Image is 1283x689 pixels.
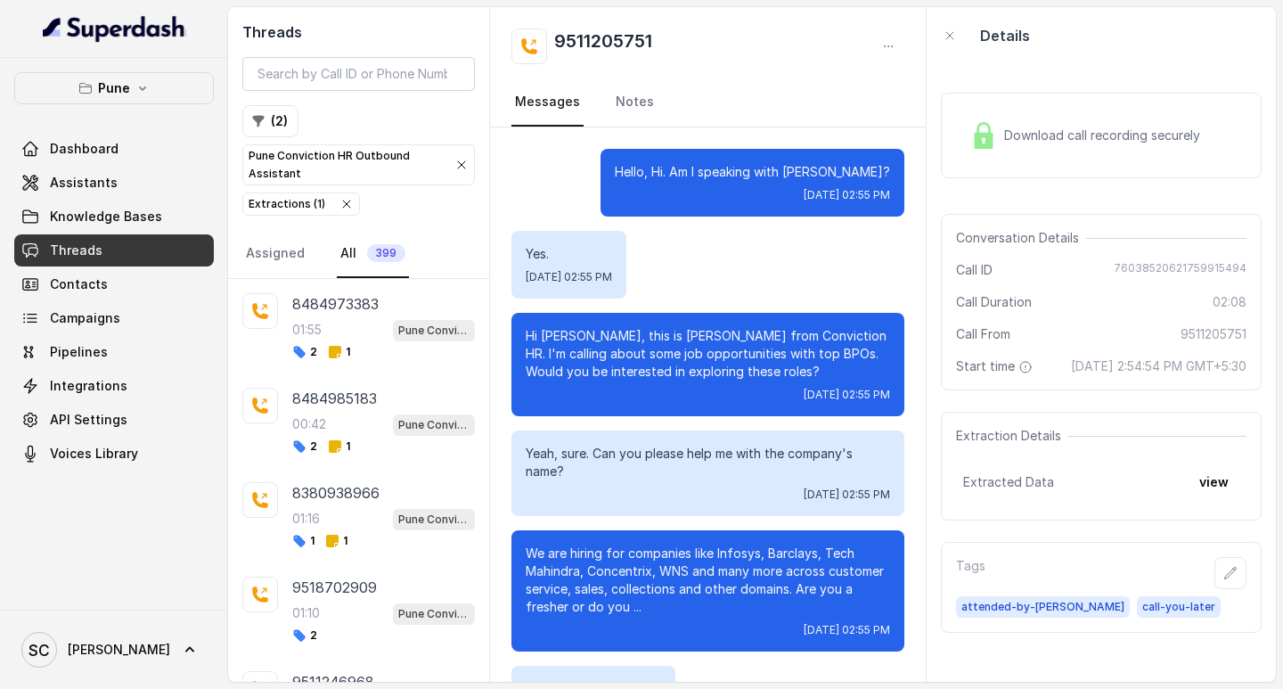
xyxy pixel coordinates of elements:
a: Voices Library [14,438,214,470]
span: 02:08 [1213,293,1246,311]
p: 9518702909 [292,577,377,598]
p: 00:42 [292,415,326,433]
a: [PERSON_NAME] [14,625,214,675]
a: Knowledge Bases [14,201,214,233]
span: attended-by-[PERSON_NAME] [956,596,1130,618]
span: 2 [292,345,317,359]
a: Notes [612,78,658,127]
span: [DATE] 02:55 PM [804,488,890,502]
h2: 9511205751 [554,29,652,64]
a: Assigned [242,230,308,278]
span: Call ID [956,261,993,279]
a: Threads [14,234,214,267]
button: view [1189,466,1239,498]
span: [DATE] 02:55 PM [804,388,890,402]
p: We are hiring for companies like Infosys, Barclays, Tech Mahindra, Concentrix, WNS and many more ... [526,545,890,616]
span: Contacts [50,275,108,293]
p: Details [980,25,1030,46]
span: 1 [328,439,350,454]
a: Pipelines [14,336,214,368]
p: 8484973383 [292,293,379,315]
a: All399 [337,230,409,278]
button: (2) [242,105,298,137]
span: Pipelines [50,343,108,361]
span: 1 [325,534,347,548]
span: Call Duration [956,293,1032,311]
h2: Threads [242,21,475,43]
span: Voices Library [50,445,138,463]
span: Assistants [50,174,118,192]
img: light.svg [43,14,186,43]
span: Integrations [50,377,127,395]
a: Dashboard [14,133,214,165]
span: Knowledge Bases [50,208,162,226]
nav: Tabs [511,78,904,127]
span: 2 [292,439,317,454]
nav: Tabs [242,230,475,278]
span: 9511205751 [1181,325,1246,343]
span: [DATE] 02:55 PM [804,623,890,637]
span: Campaigns [50,309,120,327]
span: [DATE] 2:54:54 PM GMT+5:30 [1071,357,1246,375]
p: Pune [98,78,130,99]
text: SC [29,641,50,660]
p: Hi [PERSON_NAME], this is [PERSON_NAME] from Conviction HR. I'm calling about some job opportunit... [526,327,890,381]
p: 8380938966 [292,482,380,504]
p: Pune Conviction HR Outbound Assistant [398,511,470,529]
img: Lock Icon [970,122,997,149]
p: Pune Conviction HR Outbound Assistant [398,322,470,340]
span: Extracted Data [963,473,1054,491]
a: Assistants [14,167,214,199]
span: 2 [292,628,317,643]
span: Download call recording securely [1004,127,1207,144]
span: [PERSON_NAME] [68,641,170,659]
a: API Settings [14,404,214,436]
span: Dashboard [50,140,118,158]
p: Tags [956,557,985,589]
span: [DATE] 02:55 PM [526,270,612,284]
span: Threads [50,242,102,259]
p: 01:10 [292,604,320,622]
button: Pune Conviction HR Outbound Assistant [242,144,475,185]
button: Pune [14,72,214,104]
p: 01:16 [292,510,320,528]
input: Search by Call ID or Phone Number [242,57,475,91]
p: 01:55 [292,321,322,339]
span: 399 [367,244,405,262]
p: Yes. [526,245,612,263]
p: 8484985183 [292,388,377,409]
span: call-you-later [1137,596,1221,618]
span: API Settings [50,411,127,429]
button: Extractions (1) [242,193,360,216]
span: Start time [956,357,1036,375]
p: Pune Conviction HR Outbound Assistant [398,416,470,434]
a: Contacts [14,268,214,300]
span: Call From [956,325,1010,343]
p: Pune Conviction HR Outbound Assistant [398,605,470,623]
span: Extraction Details [956,427,1068,445]
a: Campaigns [14,302,214,334]
p: Pune Conviction HR Outbound Assistant [249,147,440,183]
p: Yeah, sure. Can you please help me with the company's name? [526,445,890,480]
span: Conversation Details [956,229,1086,247]
p: Hello, Hi. Am I speaking with [PERSON_NAME]? [615,163,890,181]
a: Messages [511,78,584,127]
span: 76038520621759915494 [1114,261,1246,279]
span: 1 [328,345,350,359]
div: Extractions ( 1 ) [249,195,325,213]
span: 1 [292,534,315,548]
a: Integrations [14,370,214,402]
span: [DATE] 02:55 PM [804,188,890,202]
